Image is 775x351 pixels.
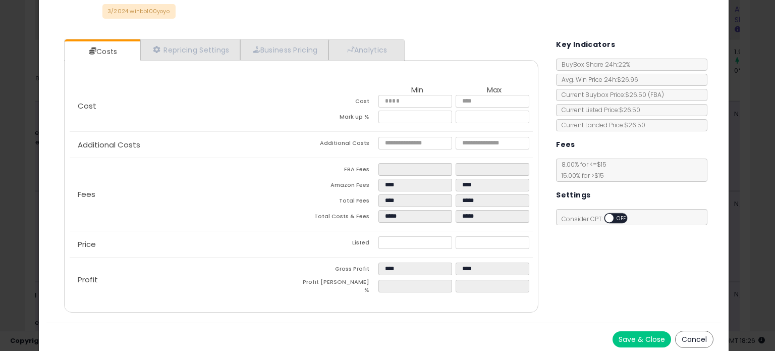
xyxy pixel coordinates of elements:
td: Profit [PERSON_NAME] % [301,278,378,297]
p: Profit [70,276,301,284]
a: Business Pricing [240,39,328,60]
th: Max [456,86,533,95]
p: Fees [70,190,301,198]
p: Cost [70,102,301,110]
td: Cost [301,95,378,111]
span: Consider CPT: [557,215,641,223]
td: FBA Fees [301,163,378,179]
p: Additional Costs [70,141,301,149]
p: Price [70,240,301,248]
span: BuyBox Share 24h: 22% [557,60,630,69]
p: 3/2024 winbb100yoyo [102,4,176,19]
span: Current Landed Price: $26.50 [557,121,645,129]
button: Save & Close [613,331,671,347]
td: Mark up % [301,111,378,126]
span: Current Listed Price: $26.50 [557,106,640,114]
th: Min [378,86,456,95]
a: Repricing Settings [140,39,240,60]
span: $26.50 [625,90,664,99]
td: Amazon Fees [301,179,378,194]
td: Total Costs & Fees [301,210,378,226]
td: Total Fees [301,194,378,210]
a: Costs [65,41,139,62]
h5: Key Indicators [556,38,615,51]
span: 8.00 % for <= $15 [557,160,606,180]
button: Cancel [675,331,713,348]
td: Additional Costs [301,137,378,153]
span: 15.00 % for > $15 [557,171,604,180]
td: Listed [301,236,378,252]
a: Analytics [328,39,403,60]
span: ( FBA ) [648,90,664,99]
td: Gross Profit [301,263,378,278]
h5: Fees [556,138,575,151]
span: OFF [614,214,630,223]
span: Current Buybox Price: [557,90,664,99]
h5: Settings [556,189,590,202]
span: Avg. Win Price 24h: $26.96 [557,75,638,84]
